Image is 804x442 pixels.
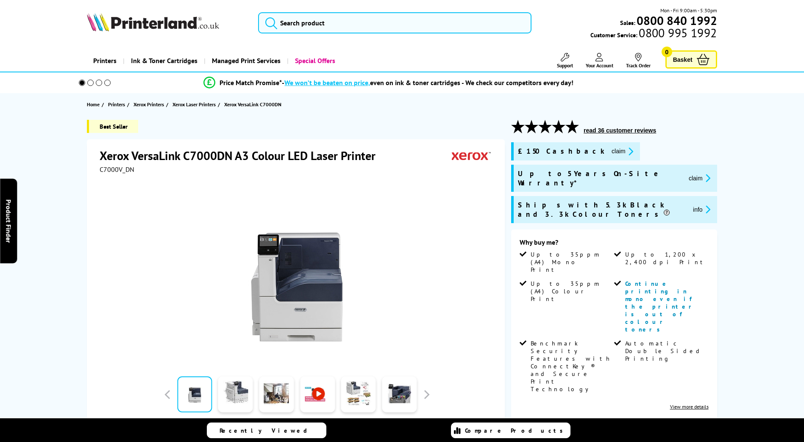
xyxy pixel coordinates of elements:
a: Compare Products [451,423,570,438]
b: 0800 840 1992 [637,13,717,28]
span: Ships with 5.3k Black and 3.3k Colour Toners [518,200,686,219]
button: promo-description [690,204,713,214]
span: Ink & Toner Cartridges [131,50,198,72]
span: Up to 35ppm (A4) Mono Print [531,251,612,273]
span: Customer Service: [590,29,717,39]
a: Track Order [626,53,651,69]
a: Your Account [586,53,613,69]
span: Up to 1,200 x 2,400 dpi Print [625,251,707,266]
span: Printers [108,100,125,109]
span: Price Match Promise* [220,78,282,87]
img: Xerox [452,148,491,163]
div: - even on ink & toner cartridges - We check our competitors every day! [282,78,573,87]
span: Recently Viewed [220,427,316,434]
span: Xerox Printers [134,100,164,109]
button: promo-description [686,173,713,183]
a: Recently Viewed [207,423,326,438]
a: Special Offers [287,50,342,72]
span: Compare Products [465,427,568,434]
a: Xerox Laser Printers [172,100,218,109]
a: Printers [108,100,127,109]
a: Home [87,100,102,109]
span: Mon - Fri 9:00am - 5:30pm [660,6,717,14]
span: Xerox Laser Printers [172,100,216,109]
span: Xerox VersaLink C7000DN [224,100,281,109]
h1: Xerox VersaLink C7000DN A3 Colour LED Laser Printer [100,148,384,163]
span: Home [87,100,100,109]
span: £150 Cashback [518,146,605,156]
span: Benchmark Security Features with ConnectKey® and Secure Print Technology [531,340,612,393]
img: Xerox VersaLink C7000DN [214,191,380,356]
span: Continue printing in mono even if the printer is out of colour toners [625,280,696,333]
span: Product Finder [4,199,13,243]
a: Printers [87,50,123,72]
button: promo-description [609,146,636,156]
img: Printerland Logo [87,13,219,31]
a: Xerox Printers [134,100,166,109]
a: View more details [670,403,709,410]
a: Ink & Toner Cartridges [123,50,204,72]
li: modal_Promise [67,75,710,90]
span: 0 [662,47,672,57]
span: C7000V_DN [100,165,134,174]
input: Search product [258,12,531,33]
a: Basket 0 [665,50,717,69]
a: 0800 840 1992 [635,17,717,25]
span: Up to 5 Years On-Site Warranty* [518,169,682,188]
span: We won’t be beaten on price, [284,78,370,87]
span: Basket [673,54,693,65]
span: Support [557,62,573,69]
a: Managed Print Services [204,50,287,72]
a: Support [557,53,573,69]
a: Xerox VersaLink C7000DN [224,100,284,109]
div: Why buy me? [520,238,709,251]
span: Sales: [620,19,635,27]
span: Best Seller [87,120,138,133]
button: read 36 customer reviews [581,127,659,134]
span: Up to 35ppm (A4) Colour Print [531,280,612,303]
span: Your Account [586,62,613,69]
span: Automatic Double Sided Printing [625,340,707,362]
a: Printerland Logo [87,13,248,33]
span: 0800 995 1992 [637,29,717,37]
